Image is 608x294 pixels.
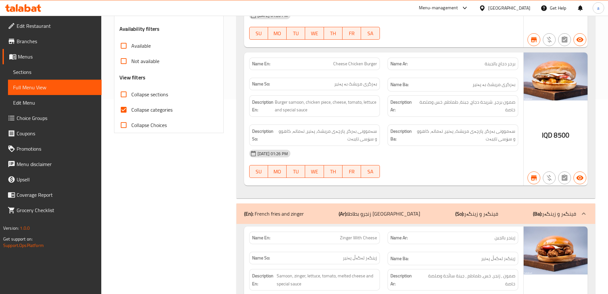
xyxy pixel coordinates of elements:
[488,4,530,12] div: [GEOGRAPHIC_DATA]
[275,127,377,143] span: سەموونی بەرگر، پارچەی مریشک، پەنیر، تەماتە، کاهوو و سۆسی تایبەت
[119,25,159,33] h3: Availability filters
[3,34,102,49] a: Branches
[324,165,342,178] button: TH
[3,49,102,64] a: Menus
[252,272,275,288] strong: Description En:
[533,209,542,219] b: (Ba):
[252,127,274,143] strong: Description So:
[8,95,102,110] a: Edit Menu
[3,172,102,187] a: Upsell
[597,4,599,12] span: a
[20,224,30,232] span: 1.0.0
[3,235,33,243] span: Get support on:
[277,272,377,288] span: Samoon, zinger, lettuce, tomato, melted cheese and special sauce
[543,33,556,46] button: Purchased item
[473,81,515,89] span: بەرگری مریشک بە پەنیر
[533,210,576,218] p: فینگەر و زینگەر
[17,160,96,168] span: Menu disclaimer
[249,27,268,40] button: SU
[3,110,102,126] a: Choice Groups
[419,272,515,288] span: صمون , زنجر, خس, طماطم , جبنة سائحة وصلصة خاصة
[275,98,377,114] span: Burger samoon, chicken piece, cheese, tomato, lettuce and special sauce
[543,171,556,184] button: Purchased item
[324,27,342,40] button: TH
[558,171,571,184] button: Not has choices
[255,151,290,157] span: [DATE] 01:26 PM
[17,130,96,137] span: Coupons
[252,29,266,38] span: SU
[333,60,377,67] span: Cheese Chicken Burger
[252,234,270,241] strong: Name En:
[289,167,303,176] span: TU
[390,60,408,67] strong: Name Ar:
[17,191,96,199] span: Coverage Report
[131,42,151,50] span: Available
[244,210,304,218] p: French fries and zinger
[527,171,540,184] button: Branch specific item
[3,141,102,156] a: Promotions
[13,83,96,91] span: Full Menu View
[361,27,380,40] button: SA
[236,203,595,224] div: (En): French fries and zinger(Ar):زنجرو بطاطا [GEOGRAPHIC_DATA](So):فینگەر و زینگەر(Ba):فینگەر و ...
[249,165,268,178] button: SU
[3,224,19,232] span: Version:
[419,4,458,12] div: Menu-management
[527,33,540,46] button: Branch specific item
[339,210,420,218] p: زنجرو بطاطا [GEOGRAPHIC_DATA]
[3,241,44,250] a: Support.OpsPlatform
[252,98,273,114] strong: Description En:
[131,9,158,16] span: Upsell items
[3,156,102,172] a: Menu disclaimer
[17,114,96,122] span: Choice Groups
[287,27,305,40] button: TU
[342,27,361,40] button: FR
[573,171,586,184] button: Available
[414,127,515,143] span: سەموونی بەرگر، پارچەی مریشک، پەنیر، تەماتە، کاهوو و سۆسی تایبەت
[361,165,380,178] button: SA
[558,33,571,46] button: Not has choices
[17,37,96,45] span: Branches
[252,81,270,87] strong: Name So:
[390,272,418,288] strong: Description Ar:
[481,255,515,263] span: زینگەر لەگەڵ پەنیر
[17,22,96,30] span: Edit Restaurant
[339,209,347,219] b: (Ar):
[390,234,408,241] strong: Name Ar:
[287,165,305,178] button: TU
[390,127,413,143] strong: Description Ba:
[524,52,588,100] img: Rabee_Burger%D8%A8%D8%B1%D8%BA%D8%B1_%D8%AF%D8%AC%D8%A7%D8%AC_%D8%A8%D8%A7%D9%8463889910896766212...
[305,27,324,40] button: WE
[417,98,515,114] span: صمون برجر، شريحة دجاج، جبنة، طماطم، خس وصلصة خاصة
[305,165,324,178] button: WE
[308,29,321,38] span: WE
[131,91,168,98] span: Collapse sections
[244,209,253,219] b: (En):
[524,226,588,274] img: Rabee_Burger%D8%B2%D9%86%D9%83%D8%B1_%D8%A8%D8%A7%D9%84%D8%AC%D8%A8%D9%86ka638899101412975350.jpg
[3,203,102,218] a: Grocery Checklist
[252,60,270,67] strong: Name En:
[17,145,96,153] span: Promotions
[13,99,96,107] span: Edit Menu
[131,106,173,114] span: Collapse categories
[390,98,416,114] strong: Description Ar:
[573,33,586,46] button: Available
[17,176,96,183] span: Upsell
[364,167,377,176] span: SA
[8,64,102,80] a: Sections
[268,27,287,40] button: MO
[327,167,340,176] span: TH
[131,121,167,129] span: Collapse Choices
[495,234,515,241] span: زينجر بالجبن
[17,206,96,214] span: Grocery Checklist
[289,29,303,38] span: TU
[3,126,102,141] a: Coupons
[542,129,552,141] span: IQD
[268,165,287,178] button: MO
[345,167,358,176] span: FR
[3,18,102,34] a: Edit Restaurant
[13,68,96,76] span: Sections
[271,29,284,38] span: MO
[455,210,498,218] p: فینگەر و زینگەر
[345,29,358,38] span: FR
[271,167,284,176] span: MO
